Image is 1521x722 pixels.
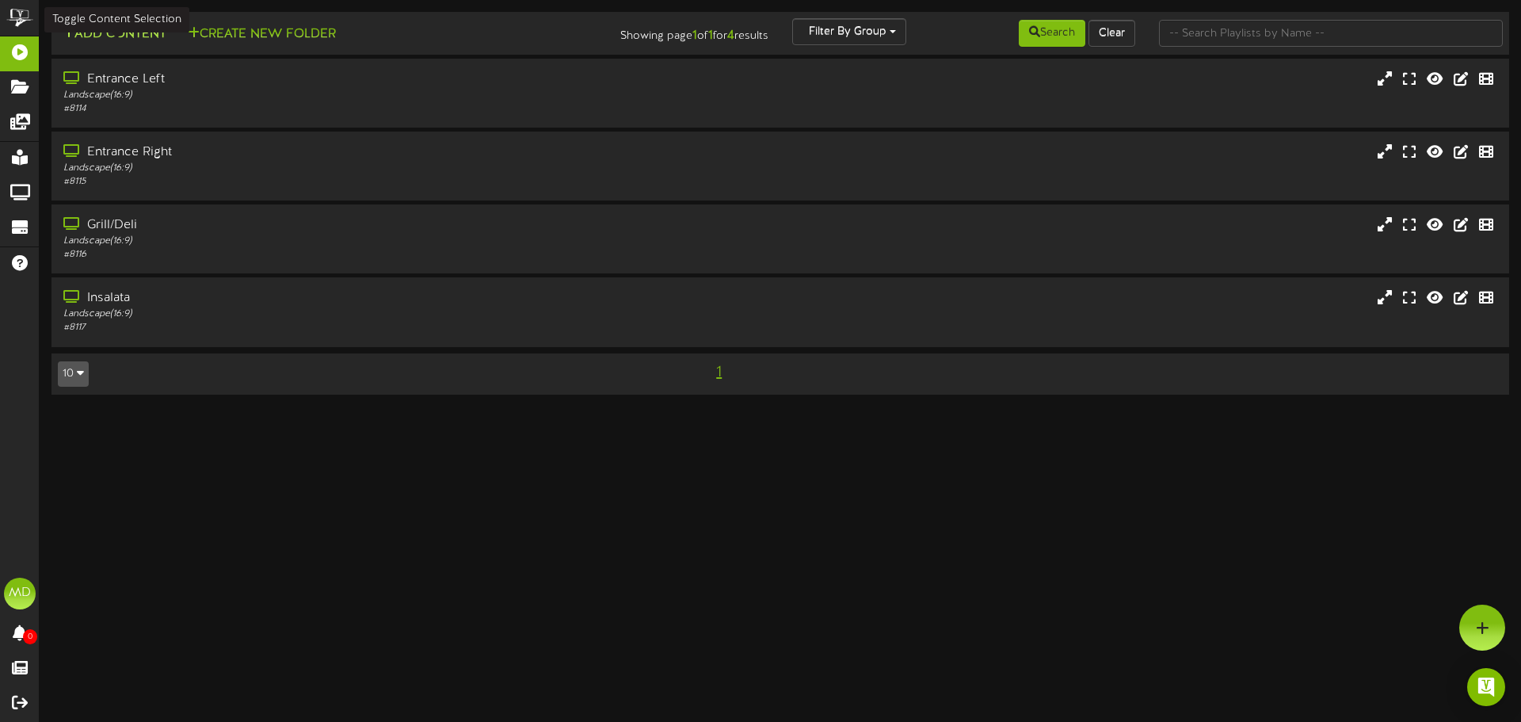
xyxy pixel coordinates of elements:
[712,364,726,381] span: 1
[63,143,647,162] div: Entrance Right
[4,578,36,609] div: MD
[63,235,647,248] div: Landscape ( 16:9 )
[23,629,37,644] span: 0
[63,248,647,262] div: # 8116
[63,102,647,116] div: # 8114
[63,89,647,102] div: Landscape ( 16:9 )
[63,289,647,308] div: Insalata
[63,216,647,235] div: Grill/Deli
[1088,20,1135,47] button: Clear
[63,321,647,334] div: # 8117
[63,162,647,175] div: Landscape ( 16:9 )
[183,25,341,44] button: Create New Folder
[536,18,780,45] div: Showing page of for results
[1159,20,1503,47] input: -- Search Playlists by Name --
[63,175,647,189] div: # 8115
[727,29,734,43] strong: 4
[63,308,647,321] div: Landscape ( 16:9 )
[58,25,171,44] button: Add Content
[58,361,89,387] button: 10
[708,29,713,43] strong: 1
[1467,668,1505,706] div: Open Intercom Messenger
[792,18,906,45] button: Filter By Group
[692,29,697,43] strong: 1
[63,71,647,89] div: Entrance Left
[1019,20,1085,47] button: Search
